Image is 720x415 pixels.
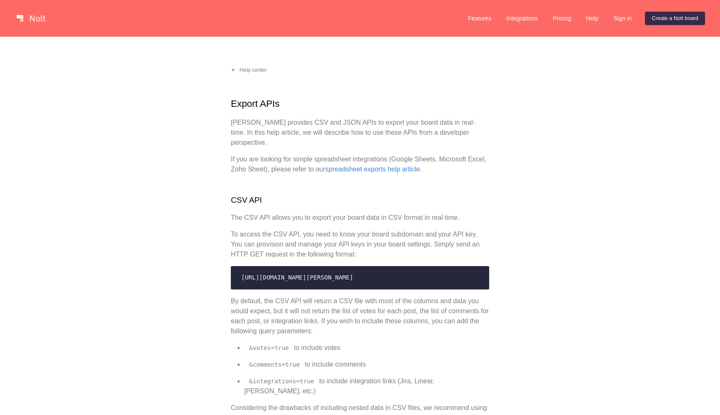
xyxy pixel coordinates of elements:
[607,12,638,25] a: Sign in
[546,12,578,25] a: Pricing
[244,343,489,353] li: to include votes
[231,118,489,148] p: [PERSON_NAME] provides CSV and JSON APIs to export your board data in real-time. In this help art...
[231,97,489,111] h1: Export APIs
[244,360,489,370] li: to include comments
[231,296,489,336] p: By default, the CSV API will return a CSV file with most of the columns and data you would expect...
[231,229,489,259] p: To access the CSV API, you need to know your board subdomain and your API key. You can provision ...
[224,63,273,77] a: Help center
[500,12,544,25] a: Integrations
[580,12,605,25] a: Help
[645,12,705,25] a: Create a Nolt board
[231,154,489,174] p: If you are looking for simple spreadsheet integrations (Google Sheets, Microsoft Excel, Zoho Shee...
[231,213,489,223] p: The CSV API allows you to export your board data in CSV format in real-time.
[325,166,420,173] a: spreadsheet exports help article
[244,375,319,388] code: &integrations=true
[461,12,498,25] a: Features
[241,274,353,281] span: [URL][DOMAIN_NAME][PERSON_NAME]
[244,376,489,396] li: to include integration links (Jira, Linear, [PERSON_NAME], etc.)
[244,341,294,355] code: &votes=true
[231,194,489,206] h2: CSV API
[244,358,305,371] code: &comments=true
